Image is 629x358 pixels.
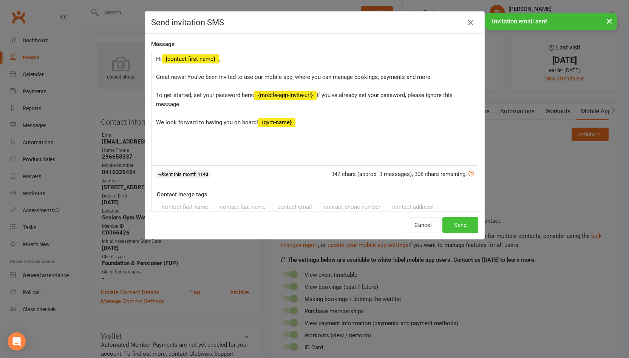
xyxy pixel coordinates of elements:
[8,332,26,350] div: Open Intercom Messenger
[198,171,208,177] strong: 1143
[406,217,440,233] button: Cancel
[331,170,474,179] div: 342 chars (approx. 3 messages), 308 chars remaining.
[151,40,175,49] label: Message
[156,56,432,99] span: , Great news! You've been invited to use our mobile app, where you can manage bookings, payments ...
[157,190,207,199] label: Contact merge tags
[155,170,211,178] div: Sent this month:
[442,217,478,233] button: Send
[156,56,162,62] span: Hi
[603,13,616,29] button: ×
[485,13,617,30] div: Invitation email sent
